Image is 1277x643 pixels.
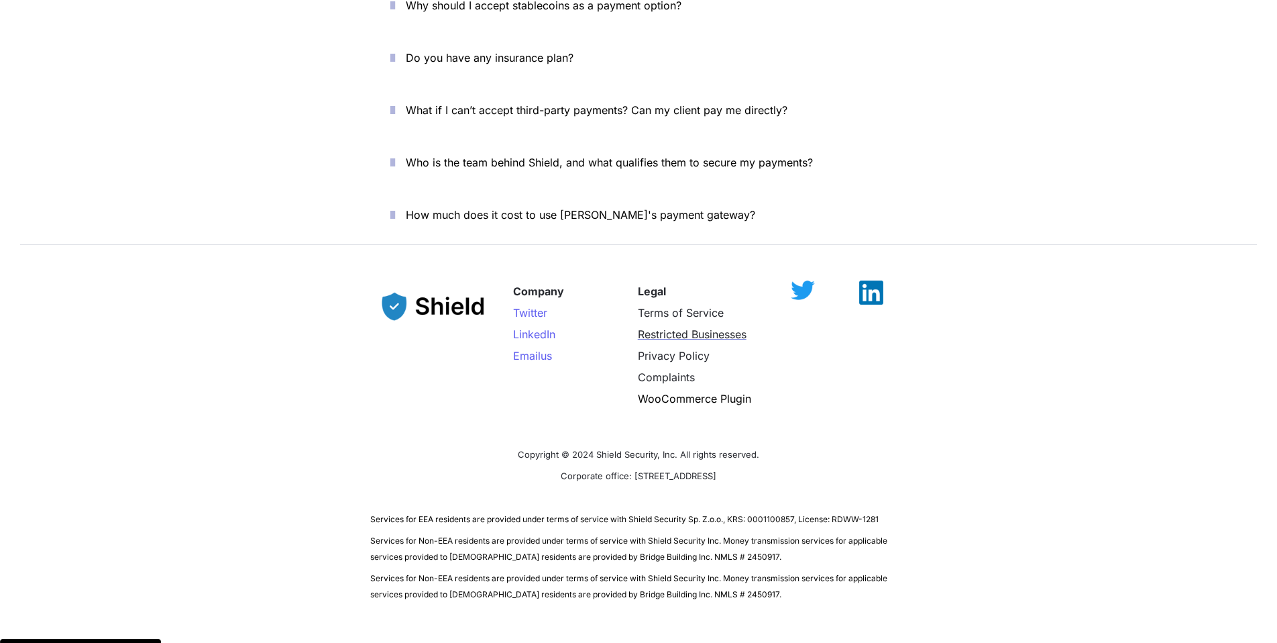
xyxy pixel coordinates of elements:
[406,51,573,64] span: Do you have any insurance plan?
[513,285,564,298] strong: Company
[370,573,889,599] span: Services for Non-EEA residents are provided under terms of service with Shield Security Inc. Mone...
[638,306,724,319] a: Terms of Service
[370,142,907,183] button: Who is the team behind Shield, and what qualifies them to secure my payments?
[513,306,547,319] a: Twitter
[370,89,907,131] button: What if I can’t accept third-party payments? Can my client pay me directly?
[513,349,552,362] a: Emailus
[638,328,746,341] a: Restricted Businesses
[561,471,716,481] span: Corporate office: [STREET_ADDRESS]
[406,208,755,221] span: How much does it cost to use [PERSON_NAME]'s payment gateway?
[370,194,907,236] button: How much does it cost to use [PERSON_NAME]'s payment gateway?
[370,37,907,79] button: Do you have any insurance plan?
[518,449,759,460] span: Copyright © 2024 Shield Security, Inc. All rights reserved.
[638,349,710,362] a: Privacy Policy
[406,156,813,169] span: Who is the team behind Shield, and what qualifies them to secure my payments?
[638,285,666,298] strong: Legal
[638,370,695,384] a: Complaints
[513,328,555,341] a: LinkedIn
[370,514,879,524] span: Services for EEA residents are provided under terms of service with Shield Security Sp. Z.o.o., K...
[541,349,552,362] span: us
[513,349,541,362] span: Email
[370,536,889,562] span: Services for Non-EEA residents are provided under terms of service with Shield Security Inc. Mone...
[638,392,751,405] a: WooCommerce Plugin
[406,103,787,117] span: What if I can’t accept third-party payments? Can my client pay me directly?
